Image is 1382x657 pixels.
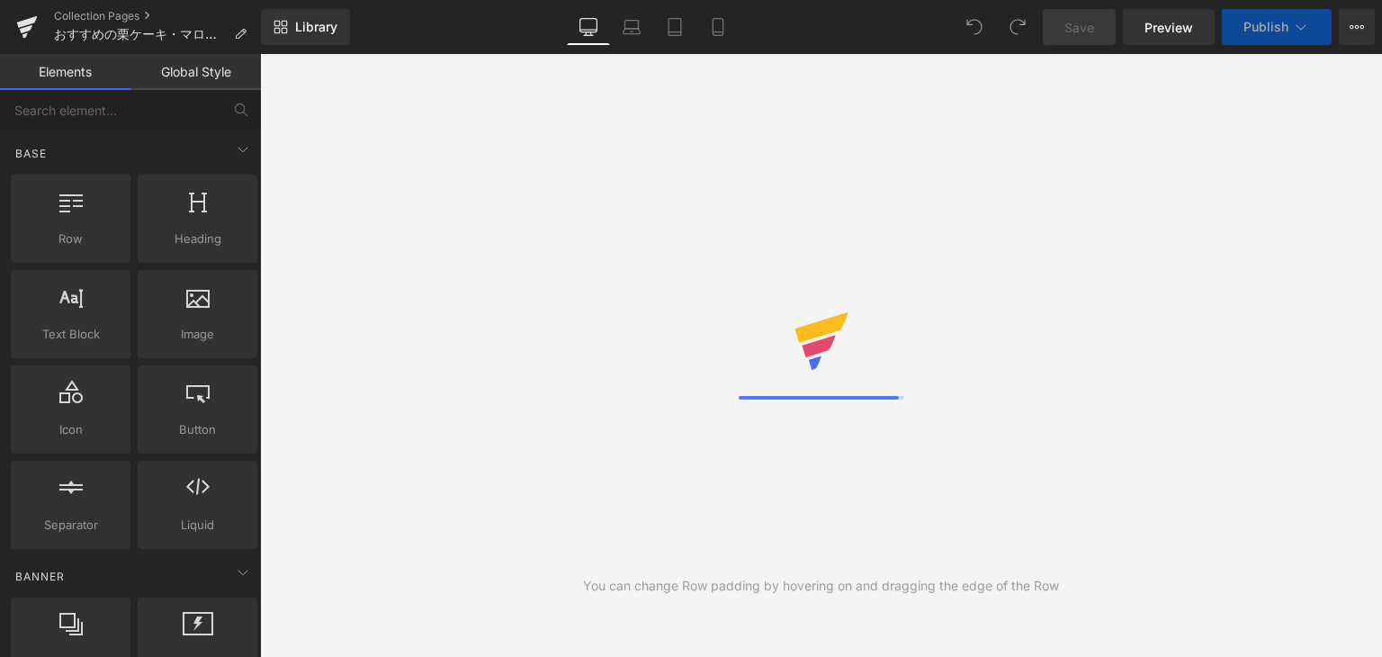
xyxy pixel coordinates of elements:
span: Library [295,19,337,35]
span: Base [13,145,49,162]
a: Tablet [653,9,696,45]
span: Row [16,229,125,248]
a: Mobile [696,9,740,45]
div: You can change Row padding by hovering on and dragging the edge of the Row [583,576,1059,596]
span: Preview [1144,18,1193,37]
button: Redo [1000,9,1036,45]
button: More [1339,9,1375,45]
a: Laptop [610,9,653,45]
span: Liquid [143,516,252,535]
span: おすすめの栗ケーキ・マロンケーキコレクションページ [54,27,227,41]
a: New Library [261,9,350,45]
button: Undo [956,9,992,45]
span: Image [143,325,252,344]
span: Button [143,420,252,439]
button: Publish [1222,9,1332,45]
a: Global Style [130,54,261,90]
span: Icon [16,420,125,439]
a: Preview [1123,9,1215,45]
a: Desktop [567,9,610,45]
span: Heading [143,229,252,248]
span: Banner [13,568,67,585]
span: Text Block [16,325,125,344]
span: Publish [1243,20,1288,34]
span: Separator [16,516,125,535]
span: Save [1064,18,1094,37]
a: Collection Pages [54,9,261,23]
